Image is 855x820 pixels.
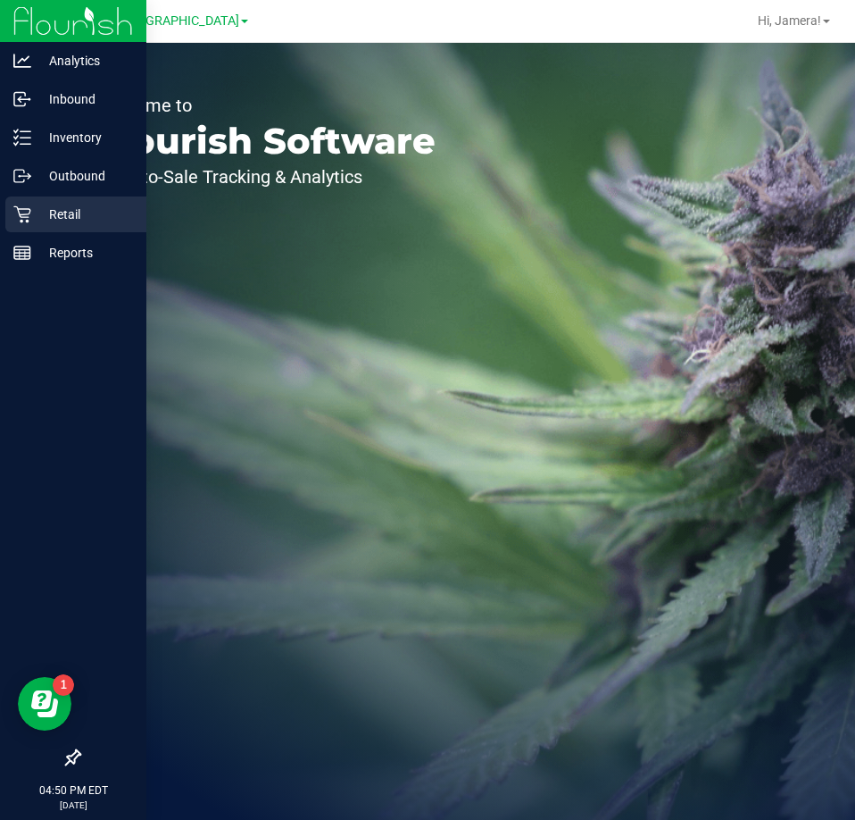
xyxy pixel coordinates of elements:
[13,90,31,108] inline-svg: Inbound
[31,204,138,225] p: Retail
[31,165,138,187] p: Outbound
[96,168,436,186] p: Seed-to-Sale Tracking & Analytics
[8,799,138,812] p: [DATE]
[31,88,138,110] p: Inbound
[31,50,138,71] p: Analytics
[758,13,821,28] span: Hi, Jamera!
[13,205,31,223] inline-svg: Retail
[96,96,436,114] p: Welcome to
[13,52,31,70] inline-svg: Analytics
[8,782,138,799] p: 04:50 PM EDT
[96,123,436,159] p: Flourish Software
[13,129,31,146] inline-svg: Inventory
[18,677,71,731] iframe: Resource center
[13,244,31,262] inline-svg: Reports
[31,127,138,148] p: Inventory
[31,242,138,264] p: Reports
[13,167,31,185] inline-svg: Outbound
[117,13,239,29] span: [GEOGRAPHIC_DATA]
[53,674,74,696] iframe: Resource center unread badge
